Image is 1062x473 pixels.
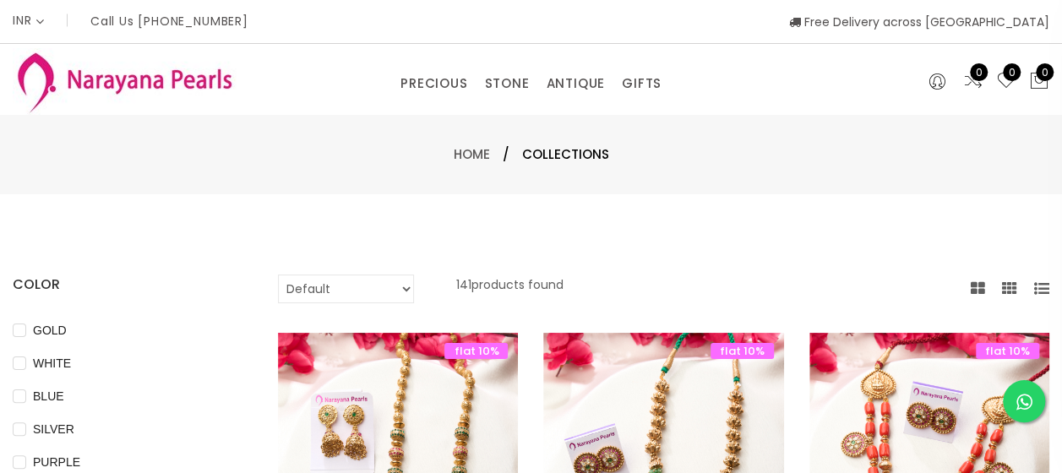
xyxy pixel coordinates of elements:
span: flat 10% [711,343,774,359]
span: Collections [522,144,609,165]
span: flat 10% [444,343,508,359]
p: Call Us [PHONE_NUMBER] [90,15,248,27]
p: 141 products found [456,275,564,303]
a: 0 [996,71,1016,93]
button: 0 [1029,71,1049,93]
span: BLUE [26,387,71,405]
a: GIFTS [622,71,662,96]
span: flat 10% [976,343,1039,359]
h4: COLOR [13,275,227,295]
span: 0 [1003,63,1021,81]
span: WHITE [26,354,78,372]
span: GOLD [26,321,74,340]
span: PURPLE [26,453,87,471]
a: Home [454,145,490,163]
span: SILVER [26,420,81,438]
a: ANTIQUE [546,71,605,96]
a: 0 [963,71,983,93]
a: PRECIOUS [400,71,467,96]
span: Free Delivery across [GEOGRAPHIC_DATA] [789,14,1049,30]
a: STONE [484,71,529,96]
span: / [503,144,509,165]
span: 0 [970,63,988,81]
span: 0 [1036,63,1054,81]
